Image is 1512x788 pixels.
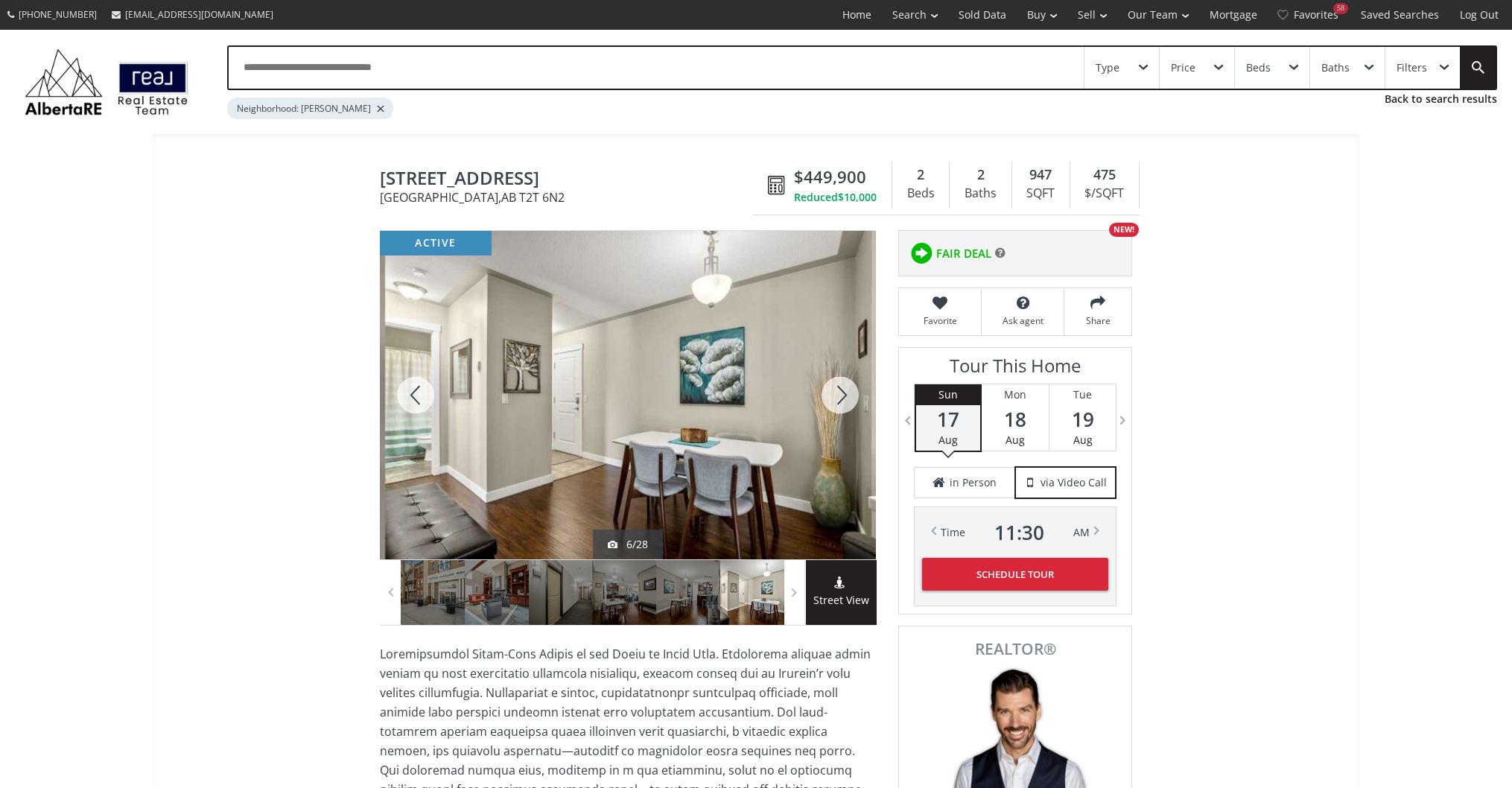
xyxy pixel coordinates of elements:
div: SQFT [1020,182,1062,205]
div: $/SQFT [1078,182,1131,205]
span: Street View [806,592,877,609]
div: Filters [1397,63,1427,73]
div: Neighborhood: [PERSON_NAME] [227,98,393,119]
span: FAIR DEAL [936,246,991,261]
div: Mon [982,384,1048,405]
span: [PHONE_NUMBER] [19,8,97,21]
span: via Video Call [1041,475,1107,490]
span: Ask agent [989,314,1056,327]
div: NEW! [1109,223,1139,237]
div: 58 [1333,3,1348,14]
div: active [380,231,492,255]
a: Back to search results [1385,92,1497,107]
div: Type [1096,63,1119,73]
div: Sun [916,384,980,405]
img: rating icon [906,238,936,268]
span: Aug [1073,433,1093,447]
span: 17 [916,409,980,430]
span: Aug [938,433,958,447]
span: 18 [982,409,1048,430]
span: [GEOGRAPHIC_DATA] , AB T2T 6N2 [380,191,760,203]
div: 2 [900,165,941,185]
span: Share [1072,314,1124,327]
span: Favorite [906,314,973,327]
div: Baths [1321,63,1350,73]
span: 11 : 30 [994,522,1044,543]
div: Beds [900,182,941,205]
div: 2233 34 Avenue SW #334 Calgary, AB T2T 6N2 - Photo 6 of 28 [380,231,876,559]
div: 2 [957,165,1003,185]
span: in Person [950,475,997,490]
a: [EMAIL_ADDRESS][DOMAIN_NAME] [104,1,281,28]
div: Tue [1049,384,1116,405]
div: 6/28 [608,537,648,552]
button: Schedule Tour [922,558,1108,591]
span: 947 [1029,165,1052,185]
div: 475 [1078,165,1131,185]
span: $10,000 [838,190,877,205]
h3: Tour This Home [914,355,1116,384]
div: Baths [957,182,1003,205]
span: 2233 34 Avenue SW #334 [380,168,760,191]
div: Time AM [941,522,1090,543]
span: Aug [1006,433,1025,447]
div: Price [1171,63,1195,73]
div: Reduced [794,190,877,205]
span: $449,900 [794,165,866,188]
img: Logo [17,45,196,119]
span: [EMAIL_ADDRESS][DOMAIN_NAME] [125,8,273,21]
div: Beds [1246,63,1271,73]
span: REALTOR® [915,641,1115,657]
span: 19 [1049,409,1116,430]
